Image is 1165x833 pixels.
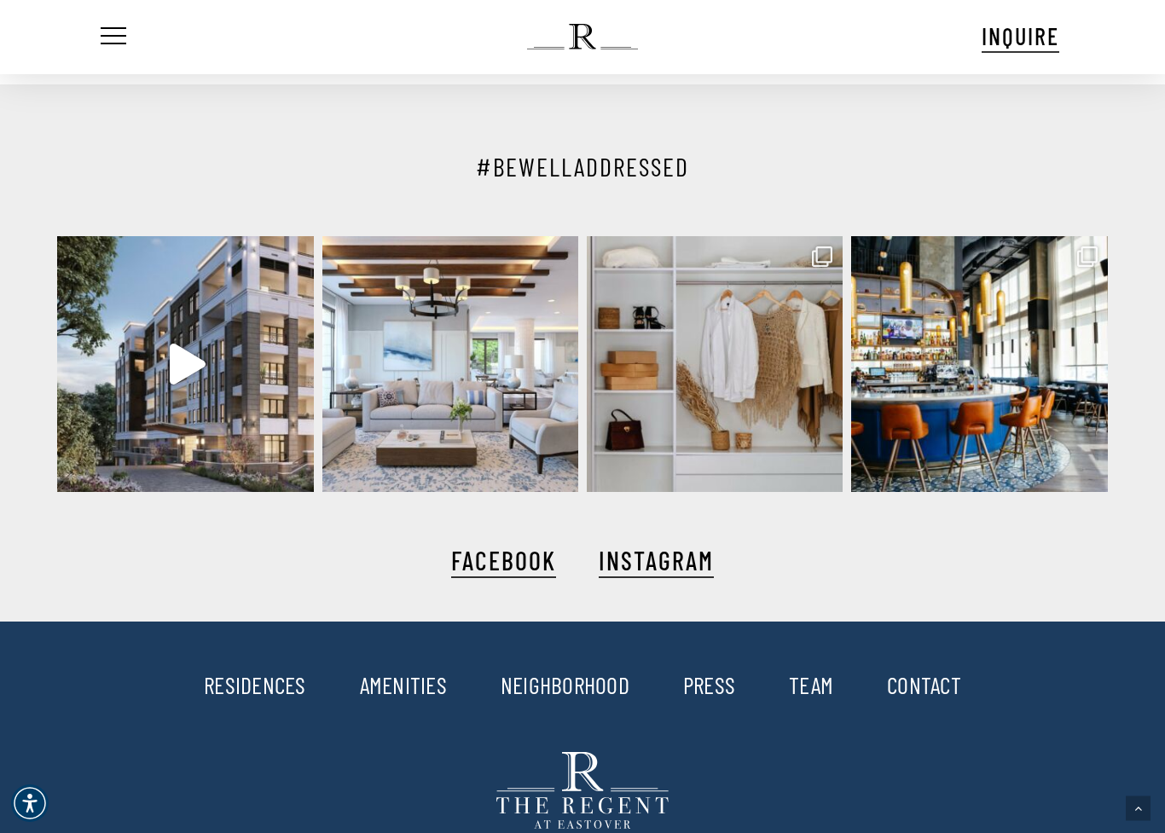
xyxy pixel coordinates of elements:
a: Clone [587,236,843,492]
img: Charlotte is brimming with delectable cuisine & elegant nightlife, just minutes from your home at... [851,236,1107,492]
a: Play [57,236,313,492]
img: Catch a glimpse of the latest construction progress as The Regent at Eastover comes to life! #The... [57,236,313,492]
a: AMENITIES [360,670,447,699]
img: The Regent [527,24,637,49]
a: INQUIRE [982,20,1059,53]
img: Design the closet of your dreams, only at The Regent at Eastover. Swipe to discover just one of m... [587,236,843,492]
svg: Play [170,344,206,385]
a: INSTAGRAM [599,545,714,576]
a: PRESS [683,670,735,699]
a: Back to top [1126,796,1151,821]
a: FACEBOOK [451,545,556,576]
a: TEAM [789,670,833,699]
span: INQUIRE [982,21,1059,50]
h3: #BEWELLADDRESSED [57,150,1107,182]
a: RESIDENCES [204,670,306,699]
a: CONTACT [887,670,961,699]
img: Return home to The Regent. Arrive at your elegantly appointed @marcmichaelsid designed lobby and ... [322,236,578,492]
svg: Clone [1077,246,1098,267]
a: Clone [851,236,1107,492]
div: Accessibility Menu [11,784,49,822]
a: NEIGHBORHOOD [501,670,629,699]
svg: Clone [812,246,832,267]
a: Navigation Menu [97,28,126,46]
